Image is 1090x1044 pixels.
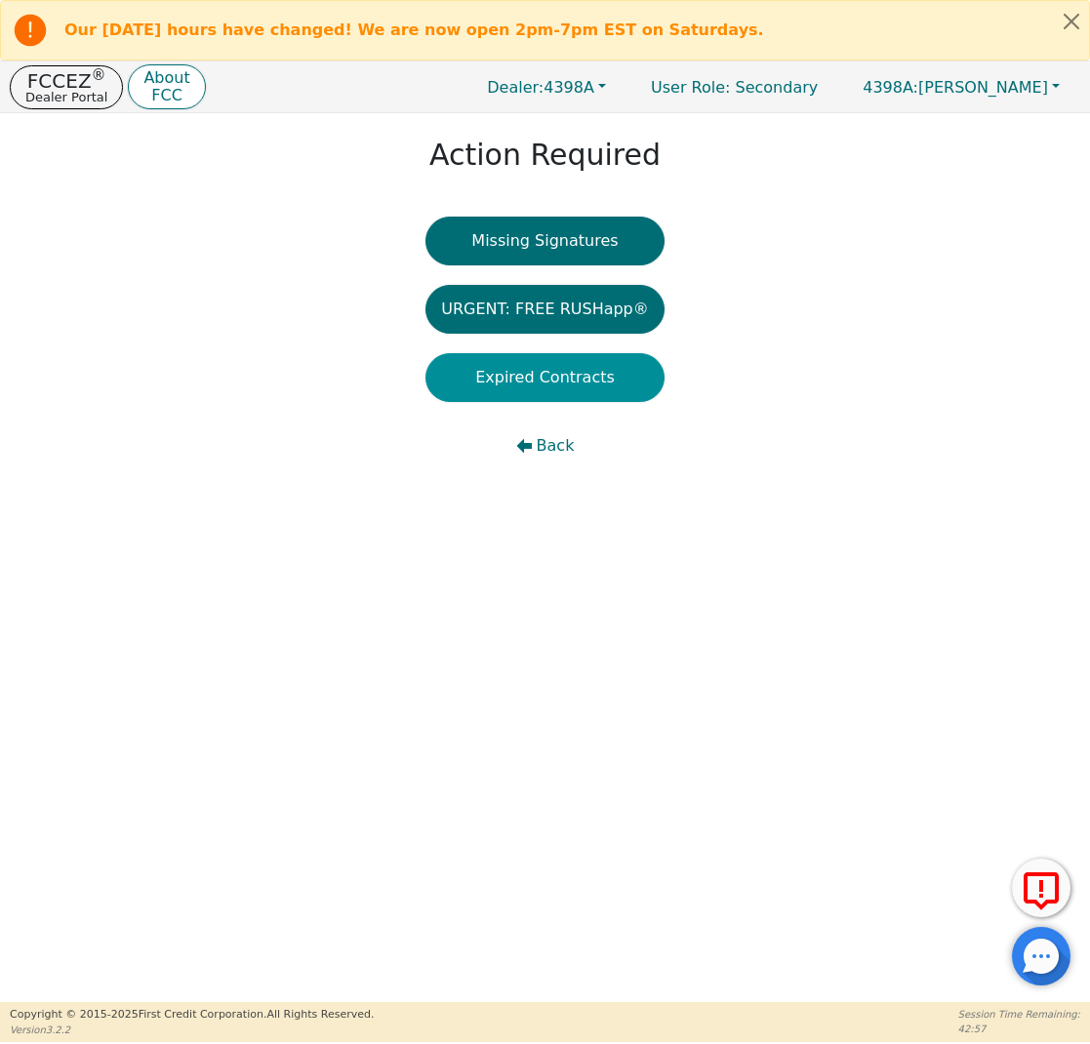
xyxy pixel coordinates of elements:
[651,78,730,97] span: User Role :
[25,91,107,103] p: Dealer Portal
[425,285,665,334] button: URGENT: FREE RUSHapp®
[863,78,918,97] span: 4398A:
[631,68,837,106] a: User Role: Secondary
[10,65,123,109] button: FCCEZ®Dealer Portal
[425,353,665,402] button: Expired Contracts
[842,72,1080,102] button: 4398A:[PERSON_NAME]
[631,68,837,106] p: Secondary
[1054,1,1089,41] button: Close alert
[143,88,189,103] p: FCC
[863,78,1048,97] span: [PERSON_NAME]
[958,1022,1080,1036] p: 42:57
[425,422,665,470] button: Back
[25,71,107,91] p: FCCEZ
[487,78,594,97] span: 4398A
[429,138,661,173] h1: Action Required
[466,72,626,102] button: Dealer:4398A
[10,1023,374,1037] p: Version 3.2.2
[958,1007,1080,1022] p: Session Time Remaining:
[266,1008,374,1021] span: All Rights Reserved.
[64,20,764,39] b: Our [DATE] hours have changed! We are now open 2pm-7pm EST on Saturdays.
[1012,859,1070,917] button: Report Error to FCC
[128,64,205,110] button: AboutFCC
[487,78,544,97] span: Dealer:
[10,1007,374,1024] p: Copyright © 2015- 2025 First Credit Corporation.
[143,70,189,86] p: About
[537,434,575,458] span: Back
[425,217,665,265] button: Missing Signatures
[92,66,106,84] sup: ®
